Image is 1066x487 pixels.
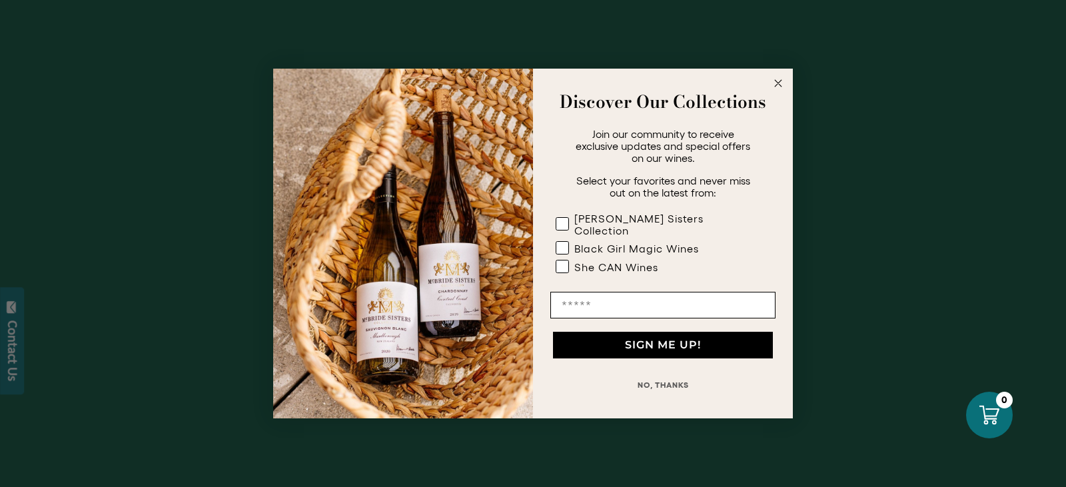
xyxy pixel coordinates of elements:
img: 42653730-7e35-4af7-a99d-12bf478283cf.jpeg [273,69,533,418]
button: NO, THANKS [550,372,776,398]
div: [PERSON_NAME] Sisters Collection [574,213,749,237]
strong: Discover Our Collections [560,89,766,115]
input: Email [550,292,776,318]
span: Select your favorites and never miss out on the latest from: [576,175,750,199]
div: Black Girl Magic Wines [574,243,699,254]
button: Close dialog [770,75,786,91]
span: Join our community to receive exclusive updates and special offers on our wines. [576,128,750,164]
div: She CAN Wines [574,261,658,273]
button: SIGN ME UP! [553,332,773,358]
div: 0 [996,392,1013,408]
